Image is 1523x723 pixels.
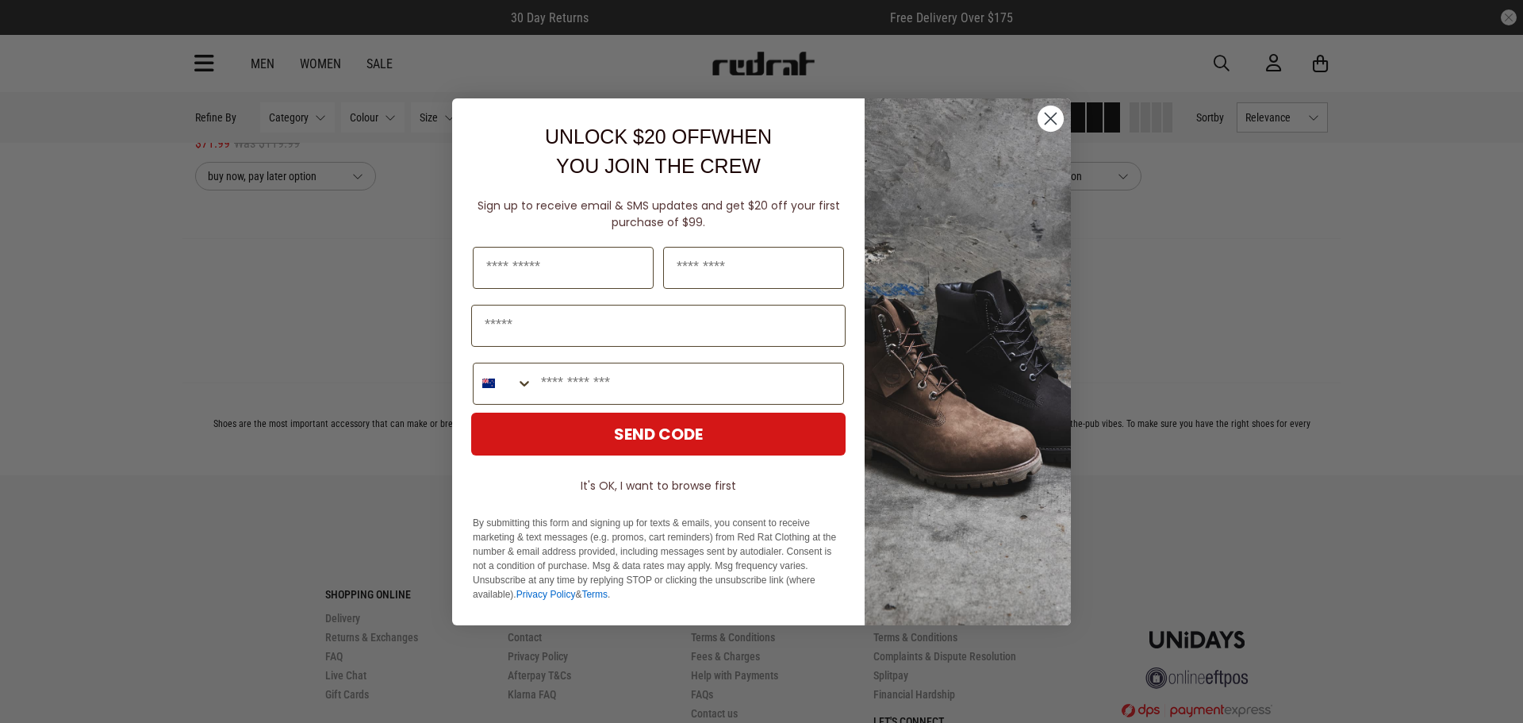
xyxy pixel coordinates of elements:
[865,98,1071,625] img: f7662613-148e-4c88-9575-6c6b5b55a647.jpeg
[712,125,772,148] span: WHEN
[545,125,712,148] span: UNLOCK $20 OFF
[471,413,846,456] button: SEND CODE
[473,247,654,289] input: First Name
[516,589,576,600] a: Privacy Policy
[478,198,840,230] span: Sign up to receive email & SMS updates and get $20 off your first purchase of $99.
[482,377,495,390] img: New Zealand
[1037,105,1065,133] button: Close dialog
[473,516,844,602] p: By submitting this form and signing up for texts & emails, you consent to receive marketing & tex...
[474,363,533,404] button: Search Countries
[13,6,60,54] button: Open LiveChat chat widget
[581,589,608,600] a: Terms
[471,471,846,500] button: It's OK, I want to browse first
[556,155,761,177] span: YOU JOIN THE CREW
[471,305,846,347] input: Email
